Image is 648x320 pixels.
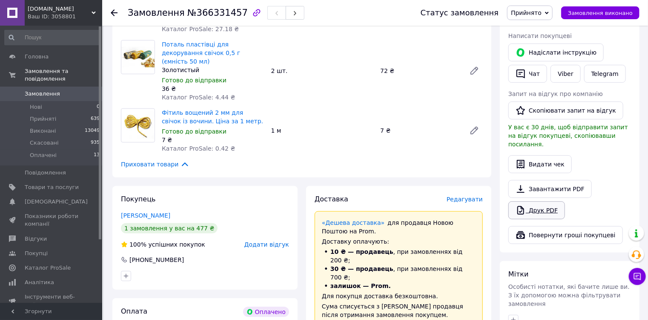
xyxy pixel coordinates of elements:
a: Редагувати [466,62,483,79]
span: Відгуки [25,235,47,243]
span: Каталог ProSale: 27.18 ₴ [162,26,239,32]
img: Поталь пластівці для декорування свічок 0,5 г (ємність 50 мл) [121,47,155,67]
div: Оплачено [243,307,289,317]
span: Скасовані [30,139,59,147]
span: Виконані [30,127,56,135]
span: №366331457 [187,8,248,18]
div: Ваш ID: 3058801 [28,13,102,20]
a: Редагувати [466,122,483,139]
span: Каталог ProSale [25,264,71,272]
span: Замовлення [25,90,60,98]
button: Видати чек [508,155,572,173]
span: залишок — Prom. [330,282,391,289]
button: Чат з покупцем [629,268,646,285]
div: для продавця Новою Поштою на Prom. [322,218,476,236]
div: Золотистый [162,66,264,74]
a: Друк PDF [508,201,565,219]
div: 72 ₴ [377,65,462,77]
span: Показники роботи компанії [25,212,79,228]
div: успішних покупок [121,240,205,249]
span: Замовлення виконано [568,10,633,16]
div: 1 м [268,125,377,137]
div: 36 ₴ [162,84,264,93]
span: [DEMOGRAPHIC_DATA] [25,198,88,206]
span: Оплачені [30,151,57,159]
div: [PHONE_NUMBER] [129,256,185,264]
span: Повідомлення [25,169,66,177]
span: 100% [129,241,146,248]
span: Аналітика [25,279,54,286]
span: Готово до відправки [162,77,227,84]
div: Повернутися назад [111,9,118,17]
span: Готово до відправки [162,128,227,135]
div: Для покупця доставка безкоштовна. [322,292,476,300]
img: Фітиль вощений 2 мм для свічок із вочини. Ціна за 1 метр. [121,112,155,139]
span: Написати покупцеві [508,32,572,39]
span: Приховати товари [121,160,189,169]
li: , при замовленнях від 700 ₴; [322,265,476,282]
span: 0 [97,103,100,111]
a: Viber [551,65,580,83]
button: Повернути гроші покупцеві [508,226,623,244]
span: Головна [25,53,49,61]
div: Доставку оплачують: [322,237,476,246]
button: Скопіювати запит на відгук [508,102,623,119]
a: «Дешева доставка» [322,219,384,226]
span: Замовлення [128,8,185,18]
span: Редагувати [447,196,483,203]
span: Мітки [508,270,529,278]
a: Telegram [584,65,626,83]
span: Товари та послуги [25,183,79,191]
span: У вас є 30 днів, щоб відправити запит на відгук покупцеві, скопіювавши посилання. [508,124,628,148]
span: 30 ₴ — продавець [330,265,393,272]
div: 2 шт. [268,65,377,77]
span: Каталог ProSale: 4.44 ₴ [162,94,235,101]
div: Статус замовлення [421,9,499,17]
span: Покупці [25,250,48,257]
span: Прийняті [30,115,56,123]
span: 10 ₴ — продавець [330,248,393,255]
span: 13 [94,151,100,159]
span: ApiMag.com.ua [28,5,92,13]
span: Запит на відгук про компанію [508,90,603,97]
button: Замовлення виконано [561,6,639,19]
span: Доставка [315,195,348,203]
a: Завантажити PDF [508,180,592,198]
div: 7 ₴ [377,125,462,137]
span: Покупець [121,195,156,203]
span: 935 [91,139,100,147]
span: Каталог ProSale: 0.42 ₴ [162,145,235,152]
li: , при замовленнях від 200 ₴; [322,247,476,265]
button: Надіслати інструкцію [508,44,604,61]
span: Прийнято [511,9,542,16]
span: Замовлення та повідомлення [25,67,102,83]
span: 13049 [85,127,100,135]
span: Додати відгук [244,241,289,248]
input: Пошук [4,30,100,45]
span: Інструменти веб-майстра та SEO [25,293,79,308]
div: 1 замовлення у вас на 477 ₴ [121,223,218,233]
a: Поталь пластівці для декорування свічок 0,5 г (ємність 50 мл) [162,41,240,65]
a: [PERSON_NAME] [121,212,170,219]
button: Чат [508,65,547,83]
div: 7 ₴ [162,136,264,144]
span: Нові [30,103,42,111]
span: Оплата [121,307,147,315]
span: 639 [91,115,100,123]
a: Фітиль вощений 2 мм для свічок із вочини. Ціна за 1 метр. [162,109,263,125]
span: Особисті нотатки, які бачите лише ви. З їх допомогою можна фільтрувати замовлення [508,283,630,307]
